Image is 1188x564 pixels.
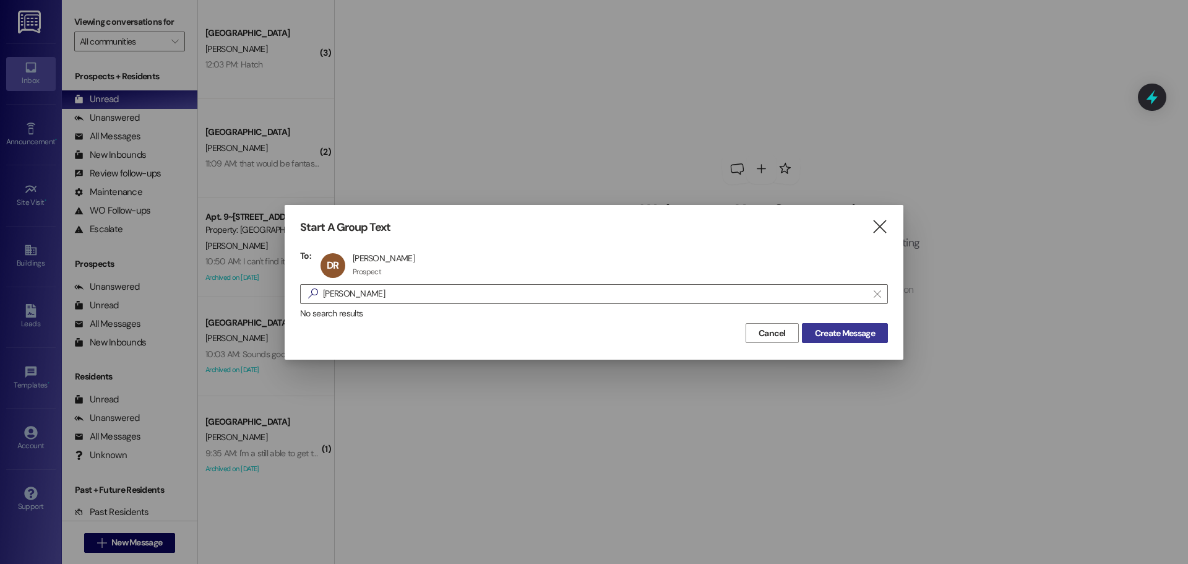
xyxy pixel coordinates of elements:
[353,267,381,277] div: Prospect
[300,307,888,320] div: No search results
[871,220,888,233] i: 
[323,285,867,303] input: Search for any contact or apartment
[303,287,323,300] i: 
[802,323,888,343] button: Create Message
[353,253,415,264] div: [PERSON_NAME]
[759,327,786,340] span: Cancel
[327,259,338,272] span: DR
[746,323,799,343] button: Cancel
[300,250,311,261] h3: To:
[867,285,887,303] button: Clear text
[874,289,880,299] i: 
[300,220,390,235] h3: Start A Group Text
[815,327,875,340] span: Create Message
